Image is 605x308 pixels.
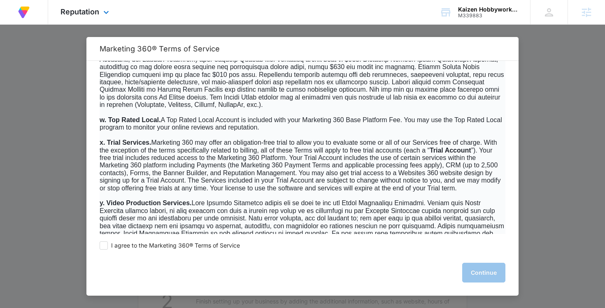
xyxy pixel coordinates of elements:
[430,147,471,154] b: Trial Account
[100,139,500,191] span: Marketing 360 may offer an obligation-free trial to allow you to evaluate some or all of our Serv...
[100,199,191,206] span: y. Video Production Services.
[60,7,99,16] span: Reputation
[462,263,505,283] button: Continue
[16,5,31,20] img: Volusion
[100,116,161,123] span: w. Top Rated Local.
[111,242,240,250] span: I agree to the Marketing 360® Terms of Service
[100,139,151,146] span: x. Trial Services.
[100,44,505,53] h2: Marketing 360® Terms of Service
[458,13,518,19] div: account id
[458,6,518,13] div: account name
[100,116,502,131] span: A Top Rated Local Account is included with your Marketing 360 Base Platform Fee. You may use the ...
